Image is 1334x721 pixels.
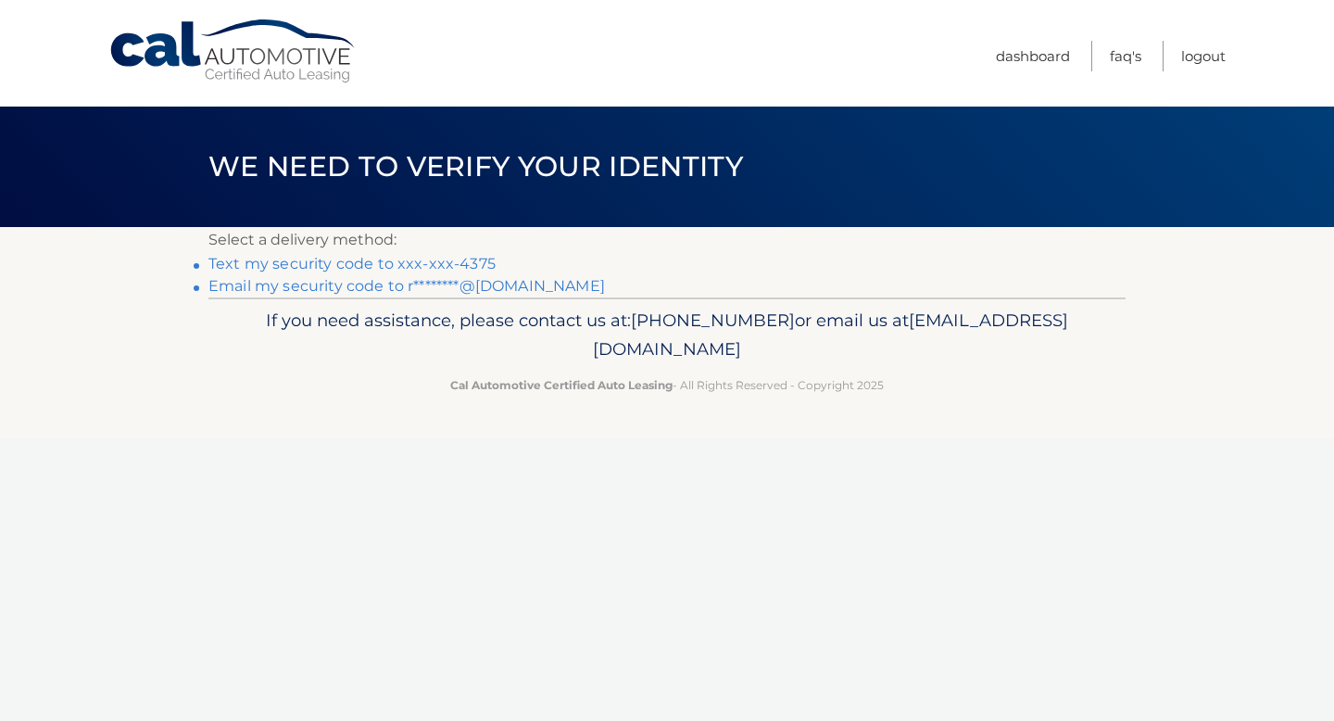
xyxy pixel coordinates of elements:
a: Email my security code to r********@[DOMAIN_NAME] [208,277,605,295]
span: We need to verify your identity [208,149,743,183]
a: FAQ's [1110,41,1141,71]
strong: Cal Automotive Certified Auto Leasing [450,378,673,392]
a: Dashboard [996,41,1070,71]
a: Cal Automotive [108,19,359,84]
p: Select a delivery method: [208,227,1126,253]
a: Text my security code to xxx-xxx-4375 [208,255,496,272]
span: [PHONE_NUMBER] [631,310,795,331]
p: - All Rights Reserved - Copyright 2025 [220,375,1114,395]
a: Logout [1181,41,1226,71]
p: If you need assistance, please contact us at: or email us at [220,306,1114,365]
